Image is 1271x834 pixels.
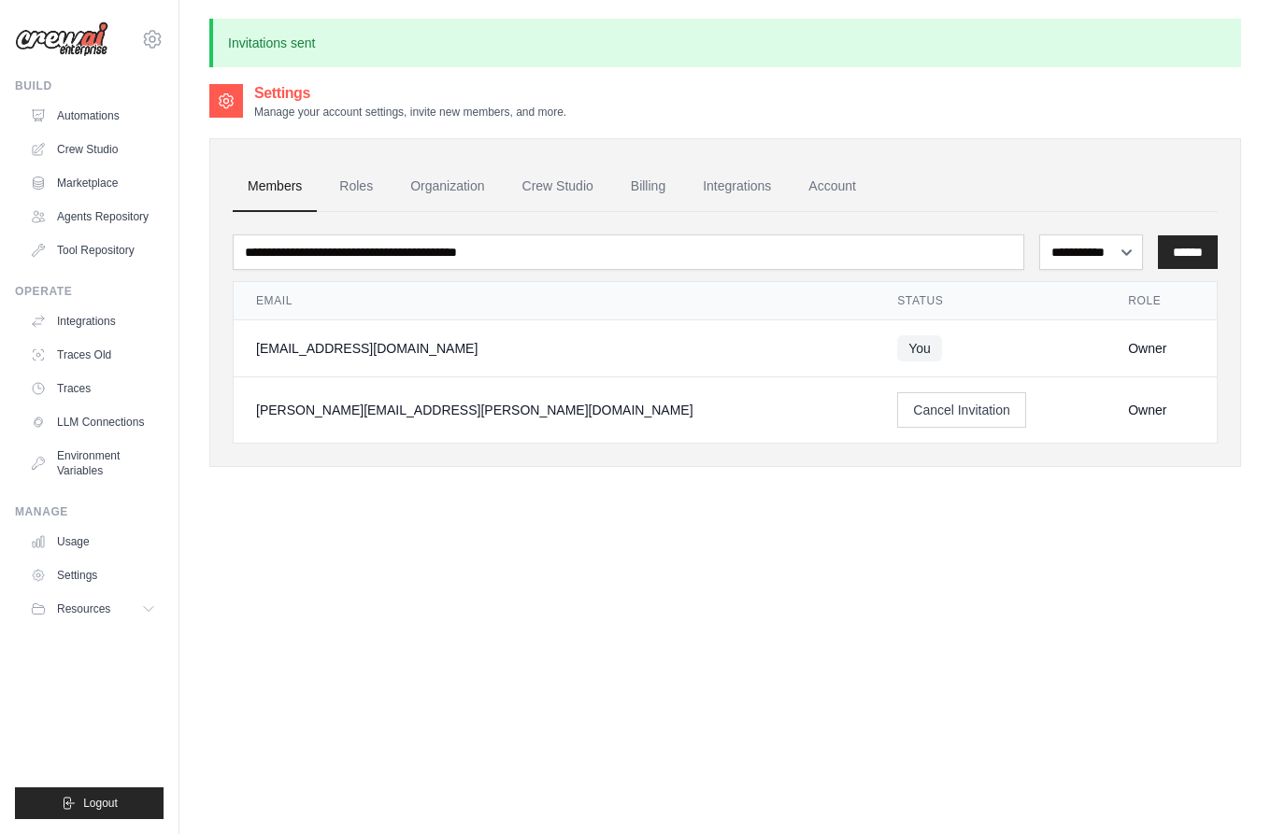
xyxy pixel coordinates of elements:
div: [PERSON_NAME][EMAIL_ADDRESS][PERSON_NAME][DOMAIN_NAME] [256,401,852,419]
a: Account [793,162,871,212]
a: Billing [616,162,680,212]
a: Environment Variables [22,441,164,486]
a: Marketplace [22,168,164,198]
a: Agents Repository [22,202,164,232]
th: Email [234,282,875,320]
img: Logo [15,21,108,57]
a: LLM Connections [22,407,164,437]
div: Operate [15,284,164,299]
a: Automations [22,101,164,131]
a: Usage [22,527,164,557]
p: Manage your account settings, invite new members, and more. [254,105,566,120]
a: Roles [324,162,388,212]
div: [EMAIL_ADDRESS][DOMAIN_NAME] [256,339,852,358]
button: Cancel Invitation [897,392,1026,428]
a: Integrations [22,306,164,336]
button: Resources [22,594,164,624]
div: Owner [1128,401,1194,419]
div: Manage [15,504,164,519]
th: Status [875,282,1106,320]
a: Members [233,162,317,212]
p: Invitations sent [209,19,1241,67]
span: Logout [83,796,118,811]
h2: Settings [254,82,566,105]
a: Crew Studio [507,162,608,212]
div: Build [15,78,164,93]
a: Crew Studio [22,134,164,164]
a: Integrations [688,162,786,212]
a: Traces Old [22,340,164,370]
a: Settings [22,560,164,590]
button: Logout [15,787,164,819]
th: Role [1106,282,1217,320]
a: Traces [22,374,164,403]
div: Owner [1128,339,1194,358]
span: You [897,335,942,361]
span: Resources [57,601,110,616]
a: Tool Repository [22,235,164,265]
a: Organization [395,162,499,212]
